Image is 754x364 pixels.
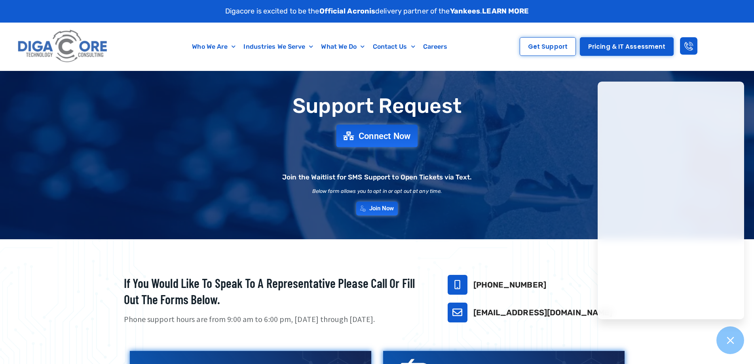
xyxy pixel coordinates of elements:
p: Phone support hours are from 9:00 am to 6:00 pm, [DATE] through [DATE]. [124,314,428,325]
a: [EMAIL_ADDRESS][DOMAIN_NAME] [473,308,613,317]
h1: Support Request [104,95,650,117]
a: 732-646-5725 [448,275,467,295]
a: Connect Now [336,124,418,147]
a: [PHONE_NUMBER] [473,280,546,290]
strong: Yankees [450,7,481,15]
span: Connect Now [359,131,411,140]
a: Careers [419,38,452,56]
a: What We Do [317,38,368,56]
strong: Official Acronis [319,7,376,15]
a: Get Support [520,37,576,56]
nav: Menu [148,38,492,56]
span: Pricing & IT Assessment [588,44,665,50]
a: Pricing & IT Assessment [580,37,674,56]
a: Who We Are [188,38,239,56]
p: Digacore is excited to be the delivery partner of the . [225,6,529,17]
a: Industries We Serve [239,38,317,56]
img: Digacore logo 1 [15,27,110,67]
a: Join Now [356,202,398,215]
iframe: Chatgenie Messenger [598,82,744,319]
a: Contact Us [369,38,419,56]
h2: If you would like to speak to a representative please call or fill out the forms below. [124,275,428,308]
h2: Below form allows you to opt in or opt out at any time. [312,189,442,194]
a: LEARN MORE [482,7,529,15]
span: Join Now [369,206,394,212]
a: support@digacore.com [448,303,467,322]
span: Get Support [528,44,568,50]
h2: Join the Waitlist for SMS Support to Open Tickets via Text. [282,174,472,181]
